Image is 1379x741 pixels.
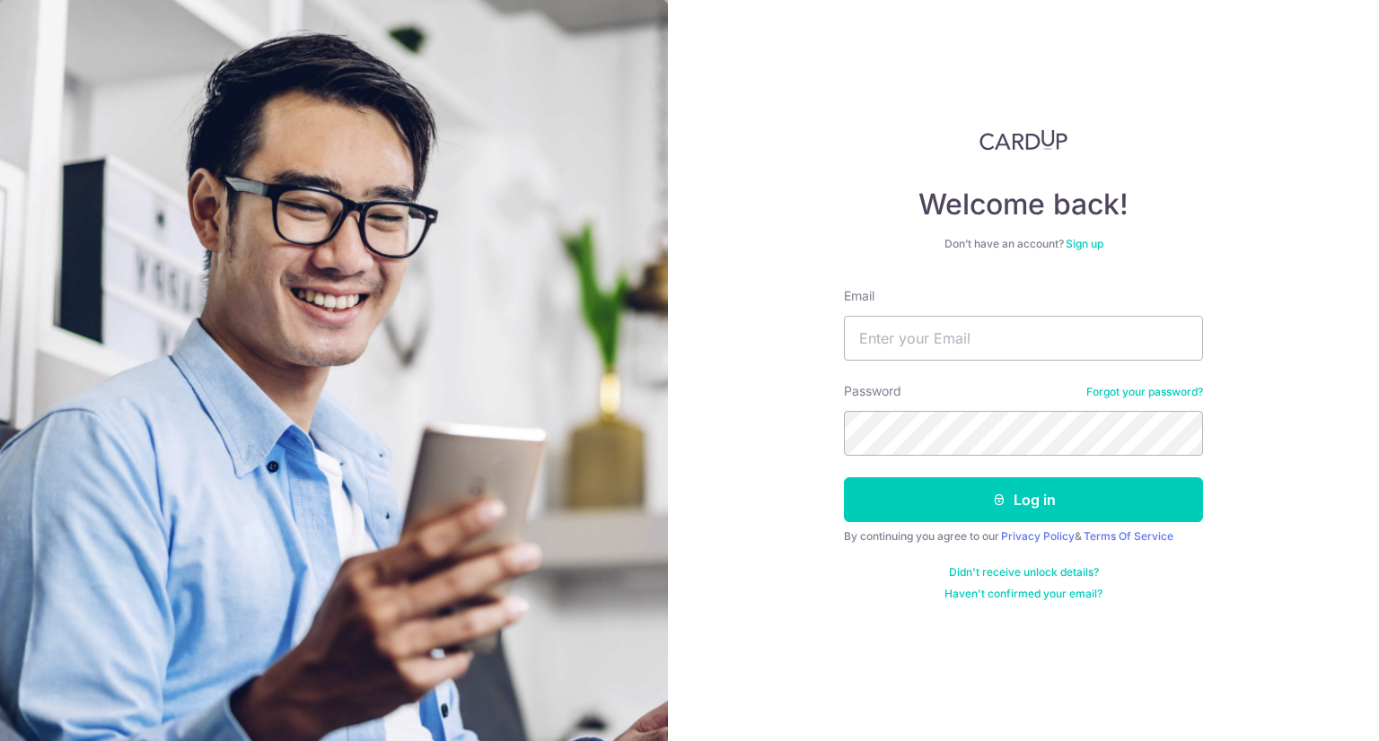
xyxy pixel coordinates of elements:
[944,587,1102,601] a: Haven't confirmed your email?
[844,237,1203,251] div: Don’t have an account?
[844,187,1203,222] h4: Welcome back!
[1066,237,1103,250] a: Sign up
[1086,385,1203,399] a: Forgot your password?
[1084,529,1173,543] a: Terms Of Service
[844,382,901,400] label: Password
[979,129,1067,151] img: CardUp Logo
[844,477,1203,522] button: Log in
[844,316,1203,361] input: Enter your Email
[1001,529,1075,543] a: Privacy Policy
[949,565,1099,580] a: Didn't receive unlock details?
[844,287,874,305] label: Email
[844,529,1203,544] div: By continuing you agree to our &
